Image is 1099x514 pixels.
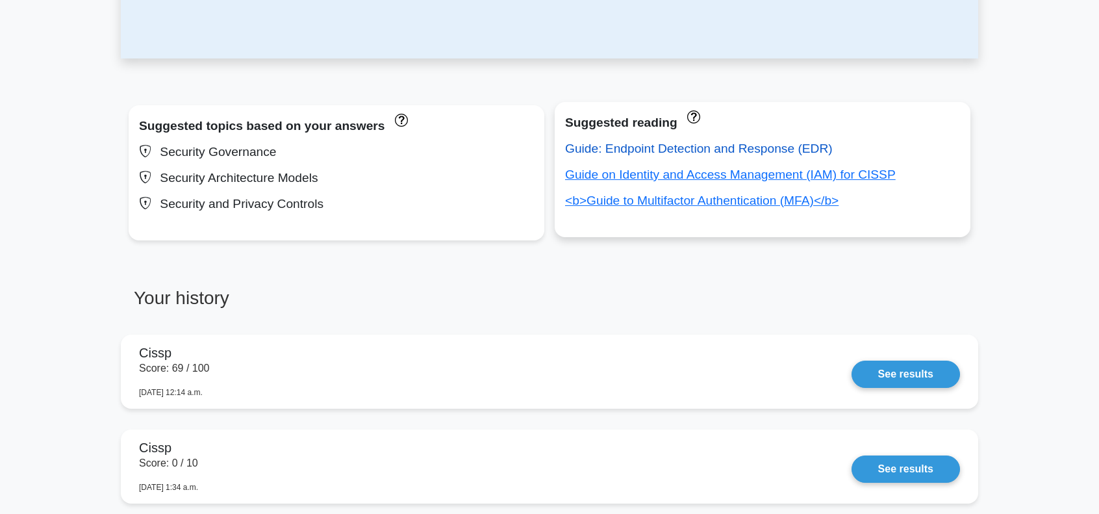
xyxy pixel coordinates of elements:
[129,287,542,320] h3: Your history
[392,112,408,126] a: These topics have been answered less than 50% correct. Topics disapear when you answer questions ...
[139,142,534,162] div: Security Governance
[565,142,833,155] a: Guide: Endpoint Detection and Response (EDR)
[852,361,960,388] a: See results
[139,116,534,136] div: Suggested topics based on your answers
[565,112,960,133] div: Suggested reading
[139,168,534,188] div: Security Architecture Models
[565,168,896,181] a: Guide on Identity and Access Management (IAM) for CISSP
[684,109,700,123] a: These concepts have been answered less than 50% correct. The guides disapear when you answer ques...
[565,194,839,207] a: <b>Guide to Multifactor Authentication (MFA)</b>
[139,194,534,214] div: Security and Privacy Controls
[852,456,960,483] a: See results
